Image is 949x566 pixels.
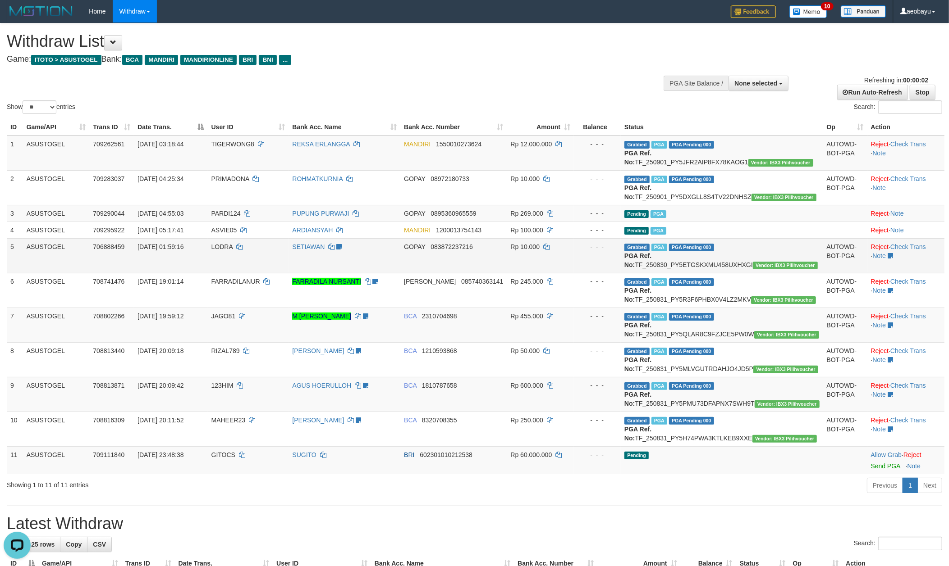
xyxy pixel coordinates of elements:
a: SETIAWAN [292,243,325,250]
b: PGA Ref. No: [624,356,651,372]
a: Check Trans [890,175,926,182]
b: PGA Ref. No: [624,426,651,442]
h1: Withdraw List [7,32,623,50]
span: BCA [404,417,417,424]
span: Grabbed [624,382,650,390]
td: · · [867,238,944,273]
a: Reject [871,175,889,182]
a: Allow Grab [871,451,902,458]
span: Rp 455.000 [511,312,543,320]
span: BRI [404,451,414,458]
td: TF_250831_PY5QLAR8C9FZJCE5PW0W [621,308,823,342]
span: Copy 2310704698 to clipboard [422,312,457,320]
span: [DATE] 19:01:14 [138,278,183,285]
div: - - - [578,174,617,183]
a: Check Trans [890,347,926,354]
span: Grabbed [624,417,650,425]
td: 9 [7,377,23,412]
td: AUTOWD-BOT-PGA [823,273,867,308]
span: Copy 1550010273624 to clipboard [436,140,481,148]
button: Open LiveChat chat widget [4,4,31,31]
span: BCA [122,55,142,65]
span: BNI [259,55,276,65]
span: Vendor URL: https://payment5.1velocity.biz [755,400,820,408]
a: Note [872,321,886,329]
td: · [867,205,944,222]
span: Rp 250.000 [511,417,543,424]
span: None selected [734,80,777,87]
span: RIZAL789 [211,347,240,354]
a: Note [872,287,886,294]
span: MANDIRI [404,226,431,234]
b: PGA Ref. No: [624,391,651,407]
span: MANDIRI [404,140,431,148]
td: 7 [7,308,23,342]
a: Reject [871,226,889,234]
span: MANDIRIONLINE [180,55,237,65]
span: MAHEER23 [211,417,245,424]
td: ASUSTOGEL [23,342,90,377]
th: Bank Acc. Name: activate to sort column ascending [289,119,400,136]
td: 3 [7,205,23,222]
div: - - - [578,140,617,149]
span: Refreshing in: [864,77,928,84]
h4: Game: Bank: [7,55,623,64]
td: TF_250831_PY5R3F6PHBX0V4LZ2MKV [621,273,823,308]
span: BCA [404,347,417,354]
span: Copy 8320708355 to clipboard [422,417,457,424]
b: PGA Ref. No: [624,149,651,166]
span: [DATE] 05:17:41 [138,226,183,234]
span: Rp 269.000 [511,210,543,217]
td: ASUSTOGEL [23,412,90,446]
td: ASUSTOGEL [23,273,90,308]
span: ITOTO > ASUSTOGEL [31,55,101,65]
span: Copy 083872237216 to clipboard [431,243,472,250]
a: REKSA ERLANGGA [292,140,350,148]
span: LODRA [211,243,233,250]
a: Reject [871,140,889,148]
span: Vendor URL: https://payment5.1velocity.biz [751,296,816,304]
a: [PERSON_NAME] [292,417,344,424]
span: Rp 10.000 [511,175,540,182]
input: Search: [878,537,942,550]
span: Marked by aeomartha [651,278,667,286]
a: Reject [871,382,889,389]
a: Check Trans [890,382,926,389]
td: AUTOWD-BOT-PGA [823,412,867,446]
span: Rp 100.000 [511,226,543,234]
span: PGA Pending [669,382,714,390]
span: BCA [404,382,417,389]
span: Marked by aeobayu [651,227,666,235]
span: Copy 602301010212538 to clipboard [420,451,472,458]
span: 708816309 [93,417,124,424]
td: AUTOWD-BOT-PGA [823,170,867,205]
span: 709283037 [93,175,124,182]
span: 709290044 [93,210,124,217]
span: 709295922 [93,226,124,234]
th: User ID: activate to sort column ascending [208,119,289,136]
td: ASUSTOGEL [23,136,90,171]
span: CSV [93,541,106,548]
a: Note [872,391,886,398]
span: FARRADILANUR [211,278,260,285]
a: SUGITO [292,451,316,458]
a: Reject [871,243,889,250]
span: Rp 245.000 [511,278,543,285]
label: Show entries [7,100,75,114]
td: 11 [7,446,23,474]
span: ASVIE05 [211,226,237,234]
td: 10 [7,412,23,446]
div: - - - [578,346,617,355]
div: - - - [578,312,617,321]
span: [DATE] 20:11:52 [138,417,183,424]
td: 8 [7,342,23,377]
td: ASUSTOGEL [23,205,90,222]
span: Grabbed [624,278,650,286]
span: 709111840 [93,451,124,458]
button: None selected [729,76,789,91]
div: - - - [578,226,617,235]
span: Marked by aeotriv [651,348,667,355]
span: PARDI124 [211,210,241,217]
input: Search: [878,100,942,114]
span: GOPAY [404,210,425,217]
